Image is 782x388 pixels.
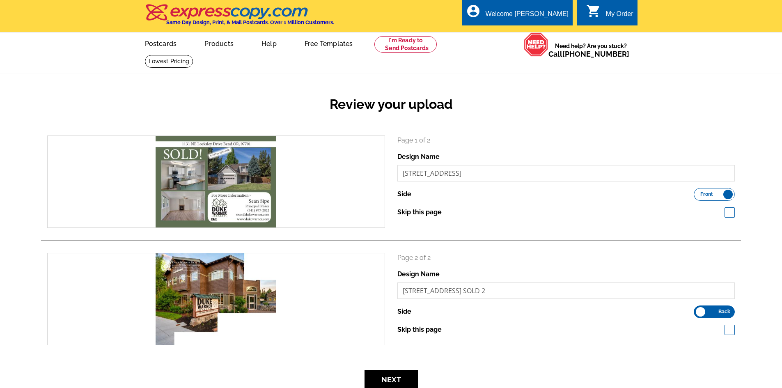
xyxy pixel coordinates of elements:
div: Welcome [PERSON_NAME] [486,10,569,22]
p: Page 2 of 2 [397,253,735,263]
label: Design Name [397,152,440,162]
label: Skip this page [397,325,442,335]
span: Need help? Are you stuck? [548,42,633,58]
label: Side [397,307,411,317]
label: Design Name [397,269,440,279]
input: File Name [397,165,735,181]
span: Call [548,50,629,58]
label: Side [397,189,411,199]
a: Help [248,33,290,53]
a: Postcards [132,33,190,53]
a: Products [191,33,247,53]
span: Back [718,310,730,314]
label: Skip this page [397,207,442,217]
a: [PHONE_NUMBER] [562,50,629,58]
a: Free Templates [291,33,366,53]
img: help [524,32,548,57]
p: Page 1 of 2 [397,135,735,145]
a: Same Day Design, Print, & Mail Postcards. Over 1 Million Customers. [145,10,334,25]
i: account_circle [466,4,481,18]
i: shopping_cart [586,4,601,18]
input: File Name [397,282,735,299]
h2: Review your upload [41,96,741,112]
span: Front [700,192,713,196]
a: shopping_cart My Order [586,9,633,19]
h4: Same Day Design, Print, & Mail Postcards. Over 1 Million Customers. [166,19,334,25]
div: My Order [606,10,633,22]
